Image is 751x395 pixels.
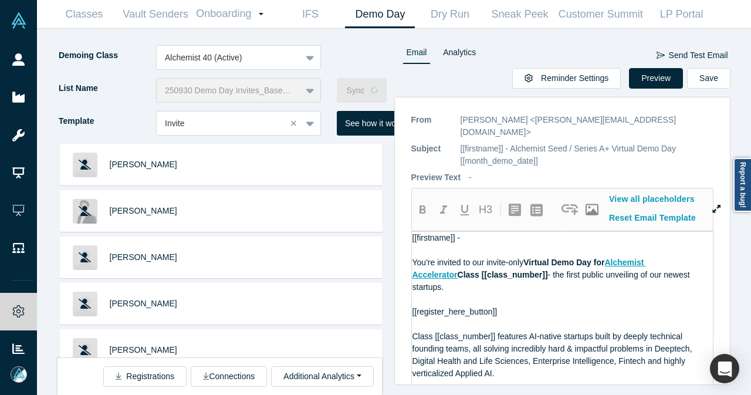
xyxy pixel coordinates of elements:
a: Onboarding [192,1,275,28]
button: Send Test Email [656,45,729,66]
button: Reset Email Template [603,208,703,228]
span: Virtual Demo Day for [523,258,604,267]
p: From [411,114,452,139]
a: Classes [49,1,119,28]
a: Sneak Peek [485,1,554,28]
p: [PERSON_NAME] <[PERSON_NAME][EMAIL_ADDRESS][DOMAIN_NAME]> [461,114,714,139]
p: Preview Text [411,171,461,184]
button: create uolbg-list-item [526,200,547,220]
p: - [469,171,472,184]
button: Connections [191,366,267,387]
a: [PERSON_NAME] [110,160,177,169]
button: See how it works [337,111,415,136]
a: Dry Run [415,1,485,28]
button: Preview [629,68,683,89]
a: Demo Day [345,1,415,28]
span: You're invited to our invite-only [412,258,524,267]
a: IFS [275,1,345,28]
img: Mia Scott's Account [11,366,27,383]
img: Alchemist Vault Logo [11,12,27,29]
button: Sync [337,78,387,103]
a: LP Portal [647,1,716,28]
span: [[register_here_button]] [412,307,498,316]
button: Save [687,68,730,89]
button: Additional Analytics [271,366,373,387]
button: View all placeholders [603,189,702,210]
label: Demoing Class [57,45,156,66]
p: Subject [411,143,452,167]
span: Class [[class_number]] features AI-native startups built by deeply technical founding teams, all ... [412,332,695,378]
a: [PERSON_NAME] [110,206,177,215]
p: [[firstname]] - Alchemist Seed / Series A+ Virtual Demo Day [[month_demo_date]] [461,143,714,167]
span: - the first public unveiling of our newest startups. [412,270,692,292]
label: Template [57,111,156,131]
a: [PERSON_NAME] [110,252,177,262]
button: H3 [475,200,496,220]
a: Vault Senders [119,1,192,28]
button: Registrations [103,366,187,387]
span: [[firstname]] - [412,233,461,242]
a: Analytics [439,45,480,64]
a: Report a bug! [733,158,751,212]
a: [PERSON_NAME] [110,345,177,355]
button: Reminder Settings [512,68,621,89]
a: Email [402,45,431,64]
a: Customer Summit [554,1,647,28]
span: Class [[class_number]] [458,270,548,279]
label: List Name [57,78,156,99]
a: [PERSON_NAME] [110,299,177,308]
